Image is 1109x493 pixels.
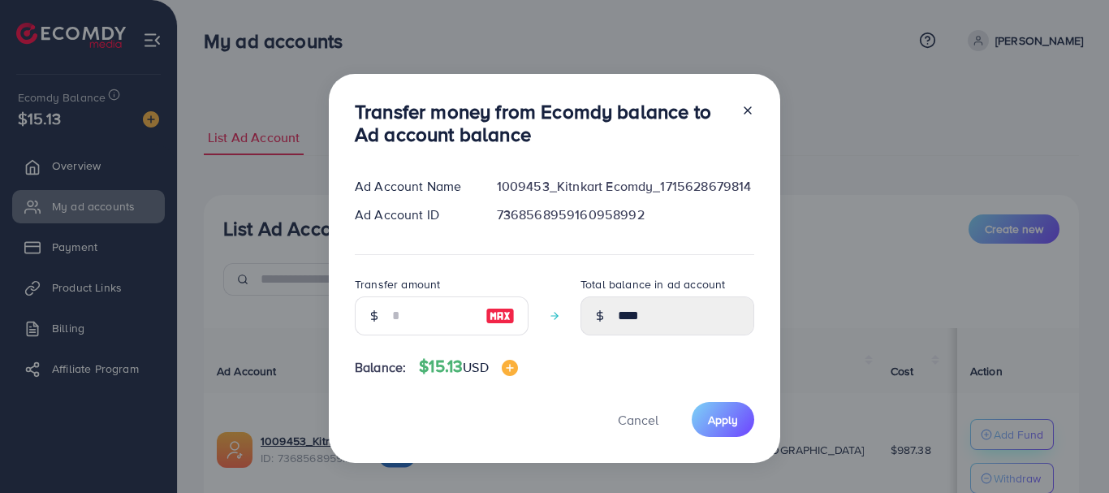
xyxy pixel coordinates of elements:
[1040,420,1097,481] iframe: Chat
[342,205,484,224] div: Ad Account ID
[502,360,518,376] img: image
[485,306,515,326] img: image
[419,357,517,377] h4: $15.13
[463,358,488,376] span: USD
[708,412,738,428] span: Apply
[355,100,728,147] h3: Transfer money from Ecomdy balance to Ad account balance
[484,205,767,224] div: 7368568959160958992
[618,411,658,429] span: Cancel
[484,177,767,196] div: 1009453_Kitnkart Ecomdy_1715628679814
[342,177,484,196] div: Ad Account Name
[580,276,725,292] label: Total balance in ad account
[355,276,440,292] label: Transfer amount
[692,402,754,437] button: Apply
[355,358,406,377] span: Balance:
[598,402,679,437] button: Cancel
